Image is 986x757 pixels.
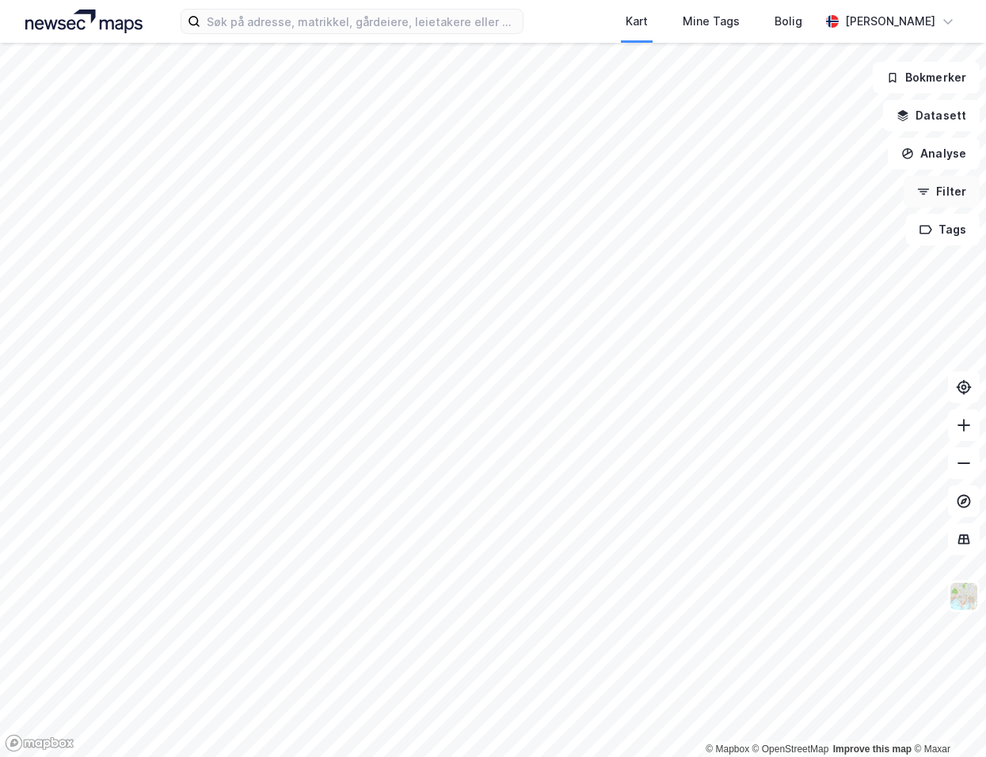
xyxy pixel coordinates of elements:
button: Tags [906,214,980,245]
div: Kart [626,12,648,31]
a: Improve this map [833,744,912,755]
button: Bokmerker [873,62,980,93]
img: Z [949,581,979,611]
div: Kontrollprogram for chat [907,681,986,757]
div: Bolig [775,12,802,31]
div: Mine Tags [683,12,740,31]
img: logo.a4113a55bc3d86da70a041830d287a7e.svg [25,10,143,33]
input: Søk på adresse, matrikkel, gårdeiere, leietakere eller personer [200,10,523,33]
iframe: Chat Widget [907,681,986,757]
a: Mapbox homepage [5,734,74,752]
button: Analyse [888,138,980,169]
button: Filter [904,176,980,207]
button: Datasett [883,100,980,131]
div: [PERSON_NAME] [845,12,935,31]
a: OpenStreetMap [752,744,829,755]
a: Mapbox [706,744,749,755]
